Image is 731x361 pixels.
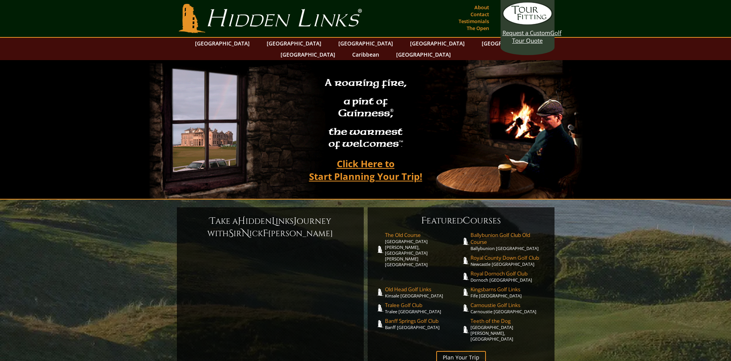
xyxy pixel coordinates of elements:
span: L [272,215,276,227]
a: Testimonials [457,16,491,27]
span: C [463,215,471,227]
span: Carnoustie Golf Links [471,302,547,309]
span: S [229,227,234,240]
a: Ballybunion Golf Club Old CourseBallybunion [GEOGRAPHIC_DATA] [471,232,547,251]
span: Teeth of the Dog [471,317,547,324]
span: Old Head Golf Links [385,286,461,293]
span: F [421,215,427,227]
a: About [472,2,491,13]
span: Tralee Golf Club [385,302,461,309]
a: Teeth of the Dog[GEOGRAPHIC_DATA][PERSON_NAME], [GEOGRAPHIC_DATA] [471,317,547,342]
a: Kingsbarns Golf LinksFife [GEOGRAPHIC_DATA] [471,286,547,299]
span: N [242,227,249,240]
span: Kingsbarns Golf Links [471,286,547,293]
h6: eatured ourses [375,215,547,227]
h2: A roaring fire, a pint of Guinness , the warmest of welcomes™. [320,74,412,154]
a: Old Head Golf LinksKinsale [GEOGRAPHIC_DATA] [385,286,461,299]
a: The Old Course[GEOGRAPHIC_DATA][PERSON_NAME], [GEOGRAPHIC_DATA][PERSON_NAME] [GEOGRAPHIC_DATA] [385,232,461,267]
span: Ballybunion Golf Club Old Course [471,232,547,245]
span: Request a Custom [502,29,550,37]
a: [GEOGRAPHIC_DATA] [263,38,325,49]
a: Tralee Golf ClubTralee [GEOGRAPHIC_DATA] [385,302,461,314]
span: Banff Springs Golf Club [385,317,461,324]
span: F [263,227,268,240]
a: Contact [469,9,491,20]
h6: ake a idden inks ourney with ir ick [PERSON_NAME] [185,215,356,240]
a: The Open [465,23,491,34]
a: Banff Springs Golf ClubBanff [GEOGRAPHIC_DATA] [385,317,461,330]
span: J [294,215,297,227]
span: Royal County Down Golf Club [471,254,547,261]
a: Request a CustomGolf Tour Quote [502,2,553,44]
span: The Old Course [385,232,461,238]
span: Royal Dornoch Golf Club [471,270,547,277]
span: H [238,215,245,227]
a: Caribbean [348,49,383,60]
span: T [210,215,215,227]
a: [GEOGRAPHIC_DATA] [406,38,469,49]
a: [GEOGRAPHIC_DATA] [334,38,397,49]
a: [GEOGRAPHIC_DATA] [191,38,254,49]
a: [GEOGRAPHIC_DATA] [277,49,339,60]
a: [GEOGRAPHIC_DATA] [478,38,540,49]
a: Royal Dornoch Golf ClubDornoch [GEOGRAPHIC_DATA] [471,270,547,283]
a: Royal County Down Golf ClubNewcastle [GEOGRAPHIC_DATA] [471,254,547,267]
a: [GEOGRAPHIC_DATA] [392,49,455,60]
a: Carnoustie Golf LinksCarnoustie [GEOGRAPHIC_DATA] [471,302,547,314]
a: Click Here toStart Planning Your Trip! [301,154,430,185]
